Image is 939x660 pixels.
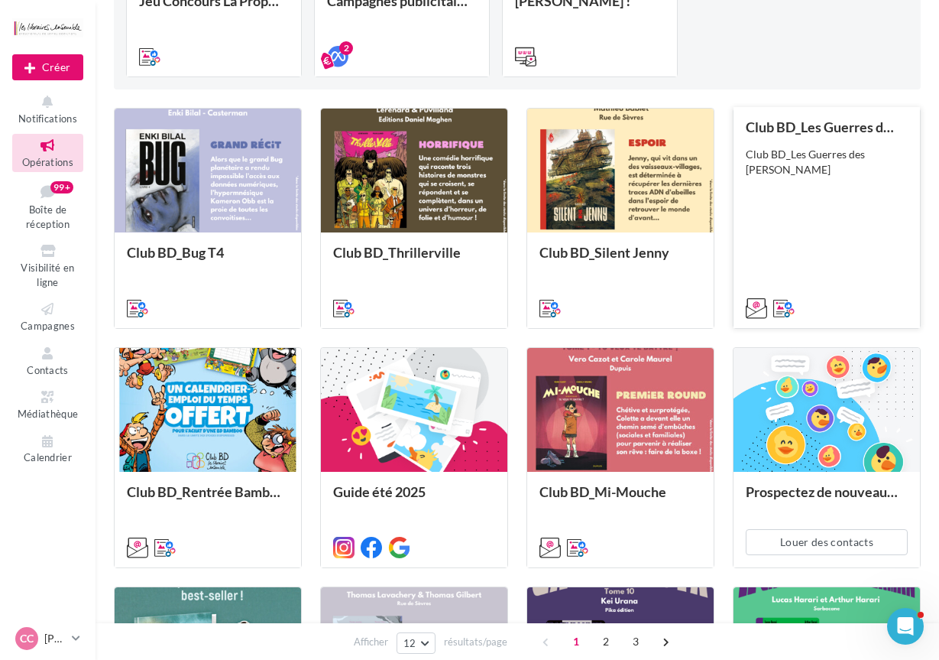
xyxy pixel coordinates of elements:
div: 2 [339,41,353,55]
a: Contacts [12,342,83,379]
div: Club BD_Bug T4 [127,245,289,275]
p: [PERSON_NAME] [44,631,66,646]
span: Notifications [18,112,77,125]
span: Campagnes [21,320,75,332]
div: 99+ [50,181,73,193]
div: Guide été 2025 [333,484,495,515]
a: Médiathèque [12,385,83,423]
div: Nouvelle campagne [12,54,83,80]
a: Visibilité en ligne [12,239,83,291]
span: Afficher [354,635,388,649]
a: Campagnes [12,297,83,335]
span: 1 [564,629,588,654]
a: Opérations [12,134,83,171]
a: Calendrier [12,430,83,467]
span: 2 [594,629,618,654]
span: 12 [403,637,416,649]
div: Club BD_Les Guerres des [PERSON_NAME] [746,147,908,177]
div: Club BD_Les Guerres des [PERSON_NAME] [746,119,908,135]
div: Club BD_Rentrée Bamboo [127,484,289,515]
button: Créer [12,54,83,80]
div: Prospectez de nouveaux contacts [746,484,908,515]
span: Médiathèque [18,408,79,420]
span: Calendrier [24,452,72,464]
span: résultats/page [444,635,507,649]
button: Notifications [12,90,83,128]
span: CC [20,631,34,646]
div: Club BD_Thrillerville [333,245,495,275]
a: CC [PERSON_NAME] [12,624,83,653]
span: Boîte de réception [26,203,70,230]
span: Opérations [22,156,73,168]
a: Boîte de réception99+ [12,178,83,234]
button: 12 [397,632,436,654]
span: Visibilité en ligne [21,262,74,288]
span: Contacts [27,364,69,376]
div: Club BD_Mi-Mouche [539,484,701,515]
button: Louer des contacts [746,529,908,555]
span: 3 [623,629,648,654]
iframe: Intercom live chat [887,608,924,645]
div: Club BD_Silent Jenny [539,245,701,275]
